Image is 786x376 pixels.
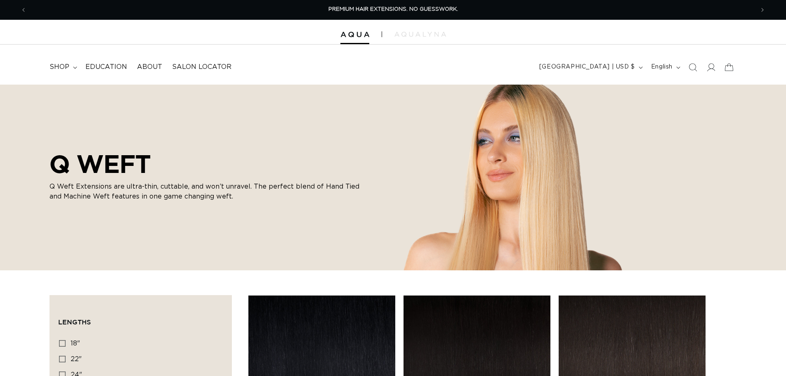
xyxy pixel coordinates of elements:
[71,356,82,362] span: 22"
[137,63,162,71] span: About
[684,58,702,76] summary: Search
[340,32,369,38] img: Aqua Hair Extensions
[58,318,91,326] span: Lengths
[71,340,80,347] span: 18"
[646,59,684,75] button: English
[50,182,363,201] p: Q Weft Extensions are ultra-thin, cuttable, and won’t unravel. The perfect blend of Hand Tied and...
[132,58,167,76] a: About
[50,149,363,178] h2: Q WEFT
[651,63,673,71] span: English
[172,63,231,71] span: Salon Locator
[394,32,446,37] img: aqualyna.com
[539,63,635,71] span: [GEOGRAPHIC_DATA] | USD $
[45,58,80,76] summary: shop
[167,58,236,76] a: Salon Locator
[753,2,772,18] button: Next announcement
[328,7,458,12] span: PREMIUM HAIR EXTENSIONS. NO GUESSWORK.
[50,63,69,71] span: shop
[534,59,646,75] button: [GEOGRAPHIC_DATA] | USD $
[80,58,132,76] a: Education
[85,63,127,71] span: Education
[58,304,223,333] summary: Lengths (0 selected)
[14,2,33,18] button: Previous announcement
